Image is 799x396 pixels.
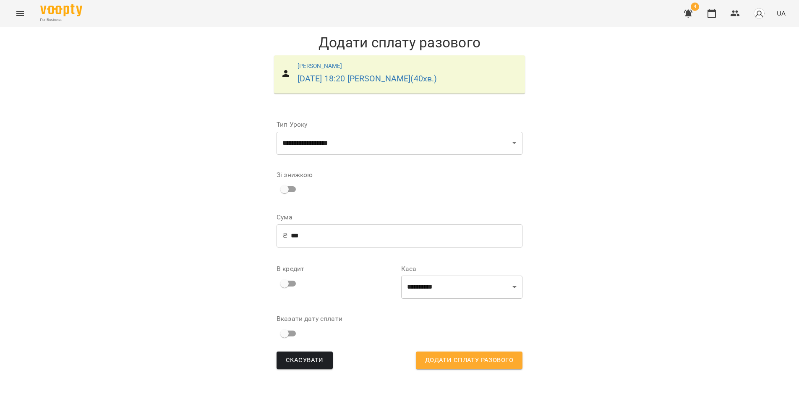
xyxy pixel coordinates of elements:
[277,172,313,178] label: Зі знижкою
[277,214,522,221] label: Сума
[40,4,82,16] img: Voopty Logo
[425,355,513,366] span: Додати сплату разового
[40,17,82,23] span: For Business
[773,5,789,21] button: UA
[286,355,324,366] span: Скасувати
[282,231,287,241] p: ₴
[10,3,30,23] button: Menu
[691,3,699,11] span: 4
[298,63,342,69] a: [PERSON_NAME]
[416,352,522,369] button: Додати сплату разового
[753,8,765,19] img: avatar_s.png
[298,74,437,83] a: [DATE] 18:20 [PERSON_NAME](40хв.)
[277,315,398,322] label: Вказати дату сплати
[270,34,529,51] h1: Додати сплату разового
[777,9,786,18] span: UA
[277,352,333,369] button: Скасувати
[277,266,398,272] label: В кредит
[401,266,522,272] label: Каса
[277,121,522,128] label: Тип Уроку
